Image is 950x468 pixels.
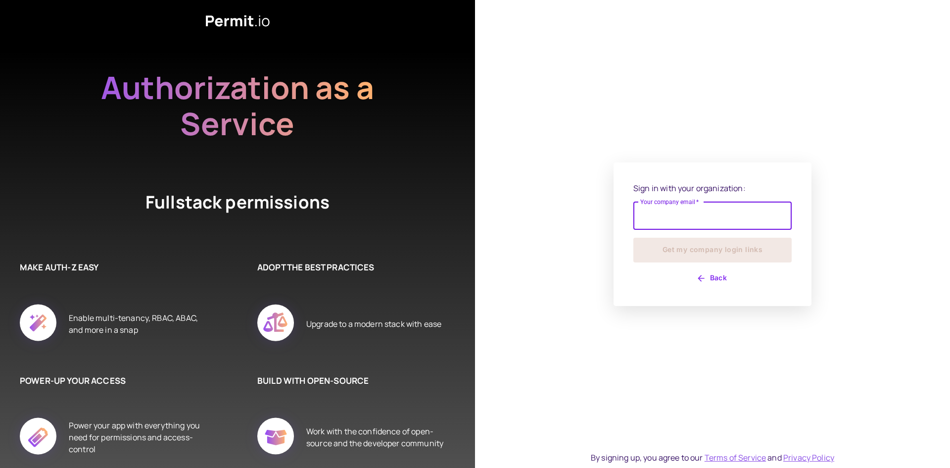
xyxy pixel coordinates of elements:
p: Sign in with your organization: [633,182,792,194]
h6: ADOPT THE BEST PRACTICES [257,261,445,274]
div: Upgrade to a modern stack with ease [306,293,441,355]
h4: Fullstack permissions [109,190,366,221]
a: Terms of Service [705,452,766,463]
a: Privacy Policy [783,452,834,463]
div: Enable multi-tenancy, RBAC, ABAC, and more in a snap [69,293,208,355]
h6: MAKE AUTH-Z EASY [20,261,208,274]
button: Get my company login links [633,238,792,262]
label: Your company email [640,198,699,206]
div: By signing up, you agree to our and [591,452,834,464]
h2: Authorization as a Service [69,69,406,142]
div: Power your app with everything you need for permissions and access-control [69,407,208,468]
button: Back [633,270,792,286]
div: Work with the confidence of open-source and the developer community [306,407,445,468]
h6: POWER-UP YOUR ACCESS [20,374,208,387]
h6: BUILD WITH OPEN-SOURCE [257,374,445,387]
